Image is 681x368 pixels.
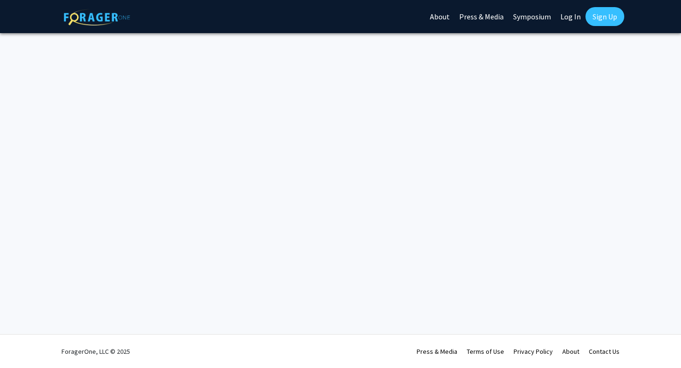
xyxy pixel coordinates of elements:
img: ForagerOne Logo [64,9,130,26]
a: About [562,347,579,356]
a: Press & Media [417,347,457,356]
a: Contact Us [589,347,620,356]
a: Privacy Policy [514,347,553,356]
a: Sign Up [585,7,624,26]
a: Terms of Use [467,347,504,356]
div: ForagerOne, LLC © 2025 [61,335,130,368]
